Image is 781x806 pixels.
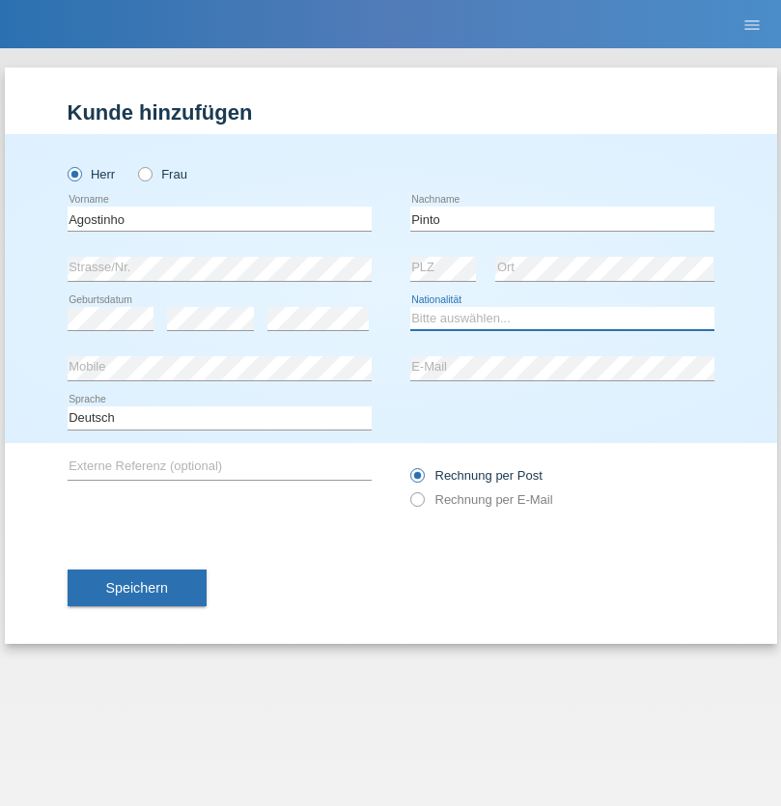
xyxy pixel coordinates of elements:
label: Rechnung per Post [410,468,543,483]
input: Frau [138,167,151,180]
input: Rechnung per E-Mail [410,492,423,516]
label: Frau [138,167,187,181]
label: Rechnung per E-Mail [410,492,553,507]
i: menu [742,15,762,35]
button: Speichern [68,570,207,606]
a: menu [733,18,771,30]
label: Herr [68,167,116,181]
h1: Kunde hinzufügen [68,100,714,125]
input: Rechnung per Post [410,468,423,492]
input: Herr [68,167,80,180]
span: Speichern [106,580,168,596]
